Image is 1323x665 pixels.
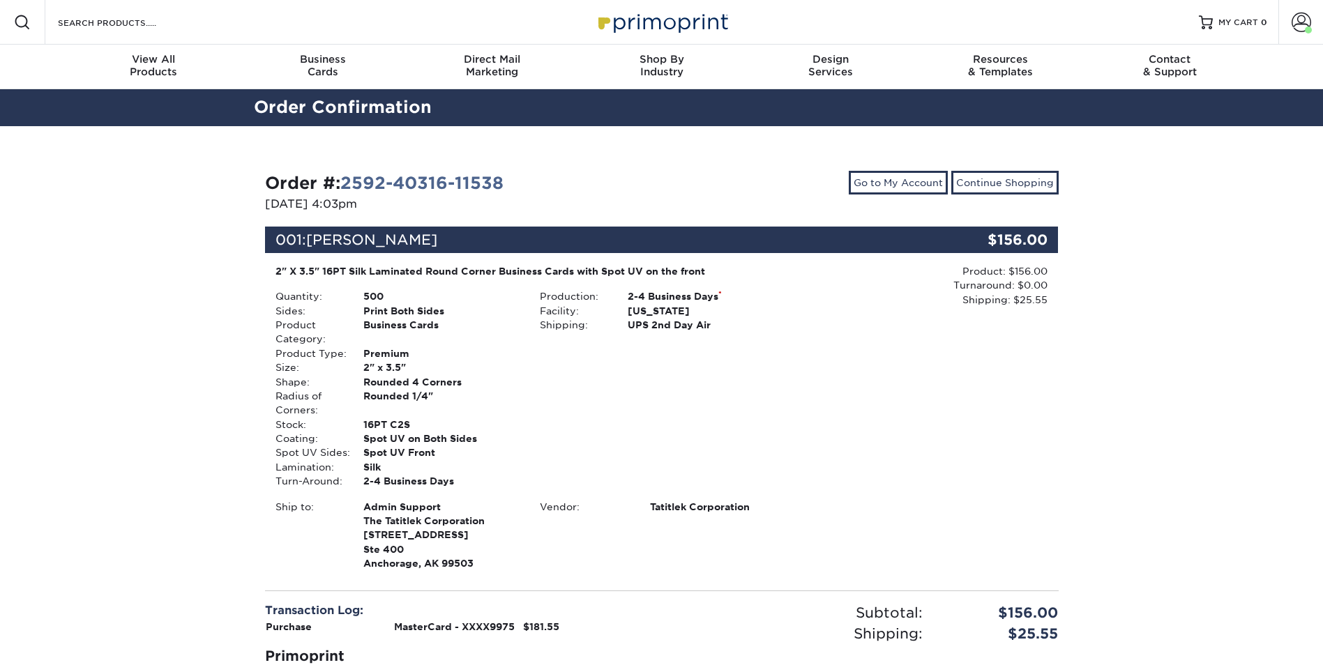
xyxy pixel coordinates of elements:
[56,14,192,31] input: SEARCH PRODUCTS.....
[265,418,353,431] div: Stock:
[1085,45,1255,89] a: Contact& Support
[577,53,746,78] div: Industry
[69,53,239,66] span: View All
[916,53,1085,78] div: & Templates
[265,360,353,374] div: Size:
[265,227,926,253] div: 001:
[238,53,407,66] span: Business
[353,289,529,303] div: 500
[617,304,794,318] div: [US_STATE]
[353,460,529,474] div: Silk
[407,53,577,66] span: Direct Mail
[746,45,916,89] a: DesignServices
[353,304,529,318] div: Print Both Sides
[592,7,732,37] img: Primoprint
[363,500,519,570] strong: Anchorage, AK 99503
[363,542,519,556] span: Ste 400
[794,264,1048,307] div: Product: $156.00 Turnaround: $0.00 Shipping: $25.55
[238,45,407,89] a: BusinessCards
[407,53,577,78] div: Marketing
[529,318,617,332] div: Shipping:
[1261,17,1267,27] span: 0
[849,171,948,194] a: Go to My Account
[265,304,353,318] div: Sides:
[265,445,353,459] div: Spot UV Sides:
[265,196,651,213] p: [DATE] 4:03pm
[69,45,239,89] a: View AllProducts
[340,173,504,193] a: 2592-40316-11538
[265,173,504,193] strong: Order #:
[243,95,1080,121] h2: Order Confirmation
[363,500,519,514] span: Admin Support
[265,346,353,360] div: Product Type:
[353,360,529,374] div: 2" x 3.5"
[951,171,1059,194] a: Continue Shopping
[577,45,746,89] a: Shop ByIndustry
[529,500,640,514] div: Vendor:
[353,346,529,360] div: Premium
[529,304,617,318] div: Facility:
[394,621,515,632] strong: MasterCard - XXXX9975
[523,621,559,632] strong: $181.55
[353,474,529,488] div: 2-4 Business Days
[577,53,746,66] span: Shop By
[363,514,519,528] span: The Tatitlek Corporation
[933,623,1069,644] div: $25.55
[617,289,794,303] div: 2-4 Business Days
[265,389,353,418] div: Radius of Corners:
[407,45,577,89] a: Direct MailMarketing
[529,289,617,303] div: Production:
[265,318,353,346] div: Product Category:
[69,53,239,78] div: Products
[265,500,353,571] div: Ship to:
[746,53,916,78] div: Services
[1085,53,1255,78] div: & Support
[265,474,353,488] div: Turn-Around:
[353,445,529,459] div: Spot UV Front
[266,621,312,632] strong: Purchase
[265,289,353,303] div: Quantity:
[916,45,1085,89] a: Resources& Templates
[353,431,529,445] div: Spot UV on Both Sides
[662,623,933,644] div: Shipping:
[238,53,407,78] div: Cards
[933,602,1069,623] div: $156.00
[662,602,933,623] div: Subtotal:
[916,53,1085,66] span: Resources
[1218,17,1258,29] span: MY CART
[1085,53,1255,66] span: Contact
[353,389,529,418] div: Rounded 1/4"
[265,375,353,389] div: Shape:
[265,431,353,445] div: Coating:
[265,460,353,474] div: Lamination:
[617,318,794,332] div: UPS 2nd Day Air
[353,375,529,389] div: Rounded 4 Corners
[265,602,651,619] div: Transaction Log:
[306,231,437,248] span: [PERSON_NAME]
[746,53,916,66] span: Design
[353,318,529,346] div: Business Cards
[926,227,1059,253] div: $156.00
[275,264,784,278] div: 2" X 3.5" 16PT Silk Laminated Round Corner Business Cards with Spot UV on the front
[363,528,519,542] span: [STREET_ADDRESS]
[640,500,794,514] div: Tatitlek Corporation
[353,418,529,431] div: 16PT C2S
